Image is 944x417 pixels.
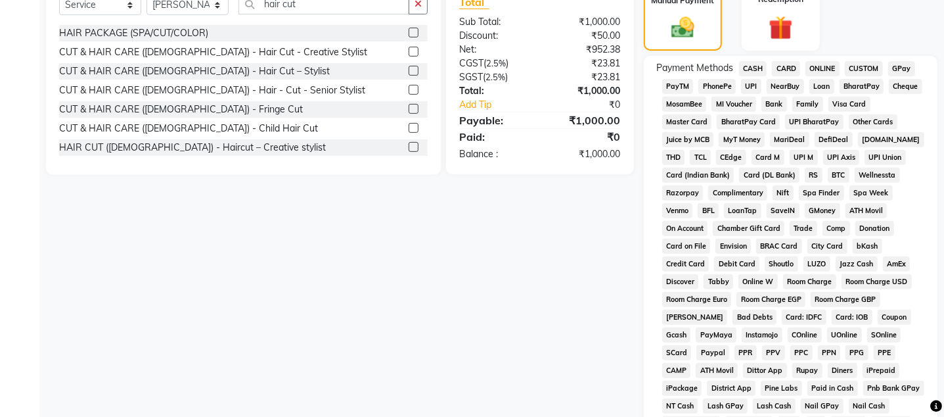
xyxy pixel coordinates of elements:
span: PayMaya [696,328,736,343]
span: [DOMAIN_NAME] [858,132,924,147]
span: BFL [698,203,719,218]
span: Visa Card [828,97,870,112]
span: Dittor App [743,363,787,378]
span: Room Charge [783,274,836,289]
span: Card (DL Bank) [739,168,799,183]
span: DefiDeal [815,132,853,147]
div: ₹23.81 [540,57,631,70]
span: PPV [762,345,785,360]
span: Paid in Cash [807,381,858,396]
span: Online W [738,274,778,289]
div: ( ) [449,70,540,84]
span: Lash GPay [703,399,748,414]
div: Paid: [449,129,540,145]
span: SCard [662,345,692,360]
span: bKash [853,239,882,254]
span: PayTM [662,79,694,94]
div: CUT & HAIR CARE ([DEMOGRAPHIC_DATA]) - Fringe Cut [59,103,303,116]
span: ATH Movil [696,363,738,378]
span: 2.5% [485,72,505,82]
span: Envision [715,239,751,254]
div: Total: [449,84,540,98]
div: Discount: [449,29,540,43]
span: Comp [822,221,850,236]
span: District App [707,381,755,396]
span: Room Charge Euro [662,292,732,307]
div: ( ) [449,57,540,70]
span: Spa Finder [799,185,844,201]
span: Card (Indian Bank) [662,168,734,183]
div: CUT & HAIR CARE ([DEMOGRAPHIC_DATA]) - Hair Cut – Stylist [59,64,330,78]
div: ₹1,000.00 [540,112,631,128]
span: Card: IOB [832,310,872,325]
span: LoanTap [724,203,761,218]
span: Card M [752,150,784,165]
span: SaveIN [767,203,799,218]
span: Juice by MCB [662,132,714,147]
div: Sub Total: [449,15,540,29]
span: PPE [874,345,895,360]
span: NT Cash [662,399,698,414]
span: Trade [790,221,817,236]
span: Bank [761,97,787,112]
span: THD [662,150,685,165]
span: Room Charge USD [842,274,912,289]
div: Net: [449,43,540,57]
span: Nail Cash [849,399,889,414]
span: City Card [807,239,847,254]
div: CUT & HAIR CARE ([DEMOGRAPHIC_DATA]) - Child Hair Cut [59,122,318,135]
span: Room Charge EGP [736,292,805,307]
span: iPrepaid [863,363,900,378]
span: Card: IDFC [782,310,826,325]
span: Wellnessta [855,168,900,183]
span: UPI [741,79,761,94]
span: PPN [818,345,841,360]
span: BharatPay Card [717,114,780,130]
span: Lash Cash [753,399,796,414]
span: UPI BharatPay [785,114,843,130]
span: iPackage [662,381,702,396]
span: BRAC Card [756,239,802,254]
span: CARD [772,61,800,76]
span: Shoutlo [765,257,798,272]
span: Chamber Gift Card [713,221,784,236]
span: CEdge [716,150,746,165]
span: Instamojo [742,328,782,343]
span: Razorpay [662,185,704,201]
span: TCL [690,150,711,165]
span: PhonePe [698,79,736,94]
div: Balance : [449,147,540,161]
span: Spa Week [849,185,893,201]
span: Master Card [662,114,712,130]
span: MariDeal [770,132,809,147]
span: MyT Money [719,132,765,147]
span: PPR [734,345,757,360]
img: _cash.svg [664,14,701,41]
span: Tabby [704,274,733,289]
span: 2.5% [486,58,506,68]
span: GPay [888,61,915,76]
span: CGST [459,57,483,69]
span: Rupay [792,363,822,378]
span: Nail GPay [801,399,843,414]
span: Venmo [662,203,693,218]
span: MI Voucher [711,97,756,112]
div: HAIR CUT ([DEMOGRAPHIC_DATA]) - Haircut – Creative stylist [59,141,326,155]
div: ₹1,000.00 [540,15,631,29]
span: UPI Axis [823,150,860,165]
span: Credit Card [662,257,709,272]
span: Other Cards [849,114,897,130]
span: UOnline [827,328,862,343]
div: ₹952.38 [540,43,631,57]
span: UPI M [790,150,818,165]
span: Discover [662,274,699,289]
span: Card on File [662,239,711,254]
span: PPG [845,345,868,360]
span: Donation [855,221,894,236]
span: NearBuy [767,79,804,94]
span: MosamBee [662,97,707,112]
span: RS [805,168,822,183]
span: ONLINE [805,61,840,76]
span: BTC [828,168,849,183]
div: HAIR PACKAGE (SPA/CUT/COLOR) [59,26,208,40]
